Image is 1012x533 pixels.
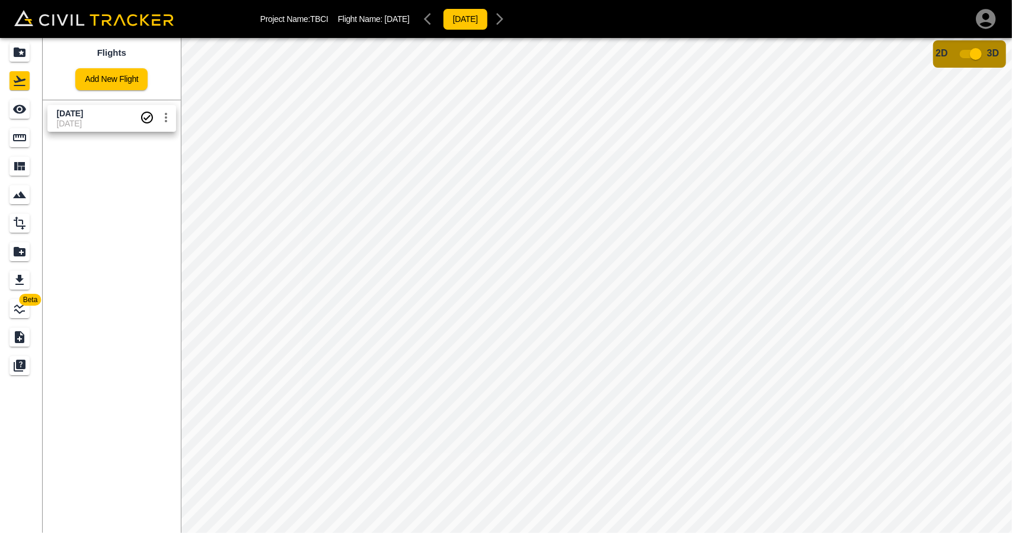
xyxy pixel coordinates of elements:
[14,10,174,27] img: Civil Tracker
[338,14,410,24] p: Flight Name:
[385,14,410,24] span: [DATE]
[260,14,328,24] p: Project Name: TBCI
[987,48,999,58] span: 3D
[443,8,488,30] button: [DATE]
[936,48,947,58] span: 2D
